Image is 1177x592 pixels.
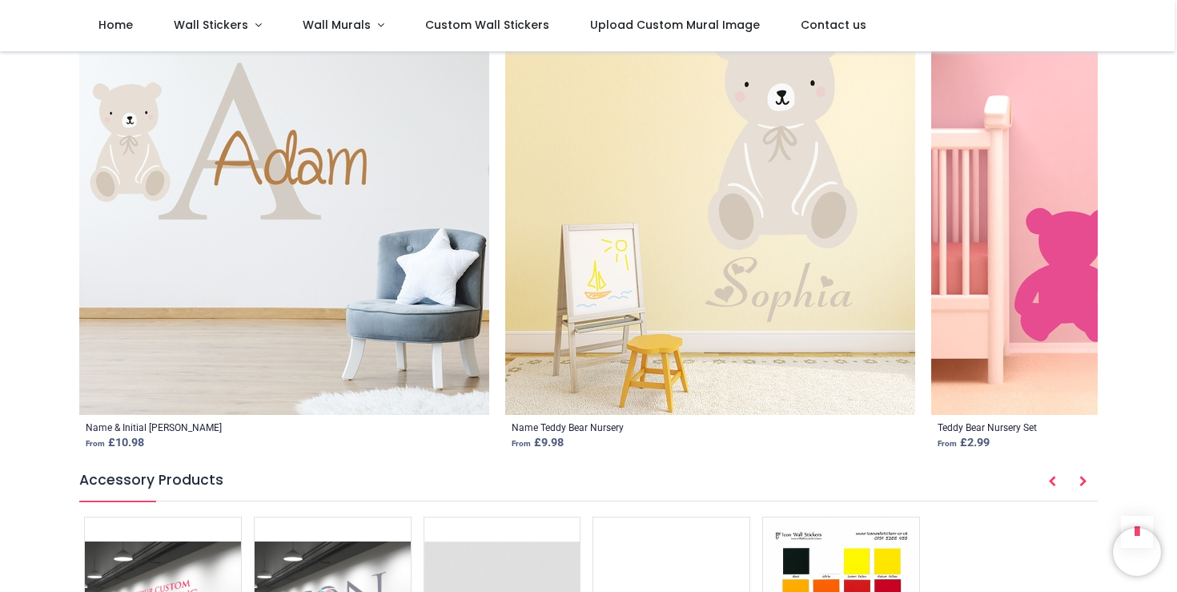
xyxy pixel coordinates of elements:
h5: Accessory Products [79,470,1098,501]
iframe: Brevo live chat [1113,528,1161,576]
a: Teddy Bear Nursery Set [938,421,1037,435]
span: Upload Custom Mural Image [590,17,760,33]
span: Wall Murals [303,17,371,33]
img: Personalised Name & Initial Teddy Nursery Wall Sticker [79,5,489,415]
strong: £ 10.98 [86,436,144,449]
span: Wall Stickers [174,17,248,33]
a: Name Teddy Bear Nursery [512,421,624,435]
img: Personalised Name Teddy Bear Nursery Wall Sticker [505,5,915,415]
strong: £ 9.98 [512,436,564,449]
span: Contact us [801,17,866,33]
a: Name & Initial [PERSON_NAME] [86,421,222,435]
span: From [86,439,105,448]
span: Custom Wall Stickers [425,17,549,33]
strong: £ 2.99 [938,436,990,449]
span: Home [98,17,133,33]
button: Next [1069,469,1098,496]
span: From [938,439,957,448]
button: Prev [1038,469,1067,496]
span: From [512,439,531,448]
